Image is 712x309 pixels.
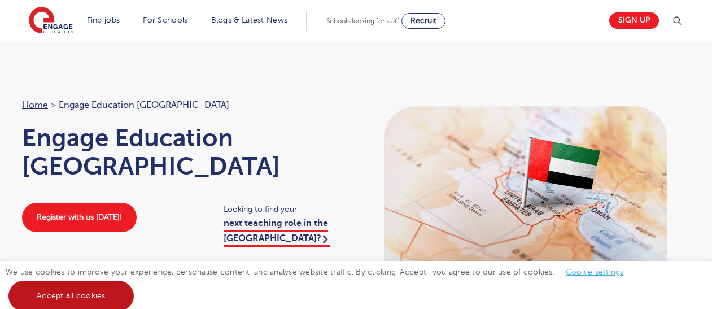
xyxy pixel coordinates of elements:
span: Recruit [410,16,436,25]
span: > [51,100,56,110]
a: next teaching role in the [GEOGRAPHIC_DATA]? [224,218,330,246]
span: Schools looking for staff [326,17,399,25]
a: Find jobs [87,16,120,24]
nav: breadcrumb [22,98,345,112]
span: Looking to find your [224,203,345,216]
a: For Schools [143,16,187,24]
a: Recruit [401,13,445,29]
a: Blogs & Latest News [211,16,288,24]
a: Cookie settings [566,268,624,276]
span: Engage Education [GEOGRAPHIC_DATA] [59,98,229,112]
a: Home [22,100,48,110]
a: Sign up [609,12,659,29]
span: We use cookies to improve your experience, personalise content, and analyse website traffic. By c... [6,268,635,300]
h1: Engage Education [GEOGRAPHIC_DATA] [22,124,345,180]
img: Engage Education [29,7,73,35]
a: Register with us [DATE]! [22,203,137,232]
